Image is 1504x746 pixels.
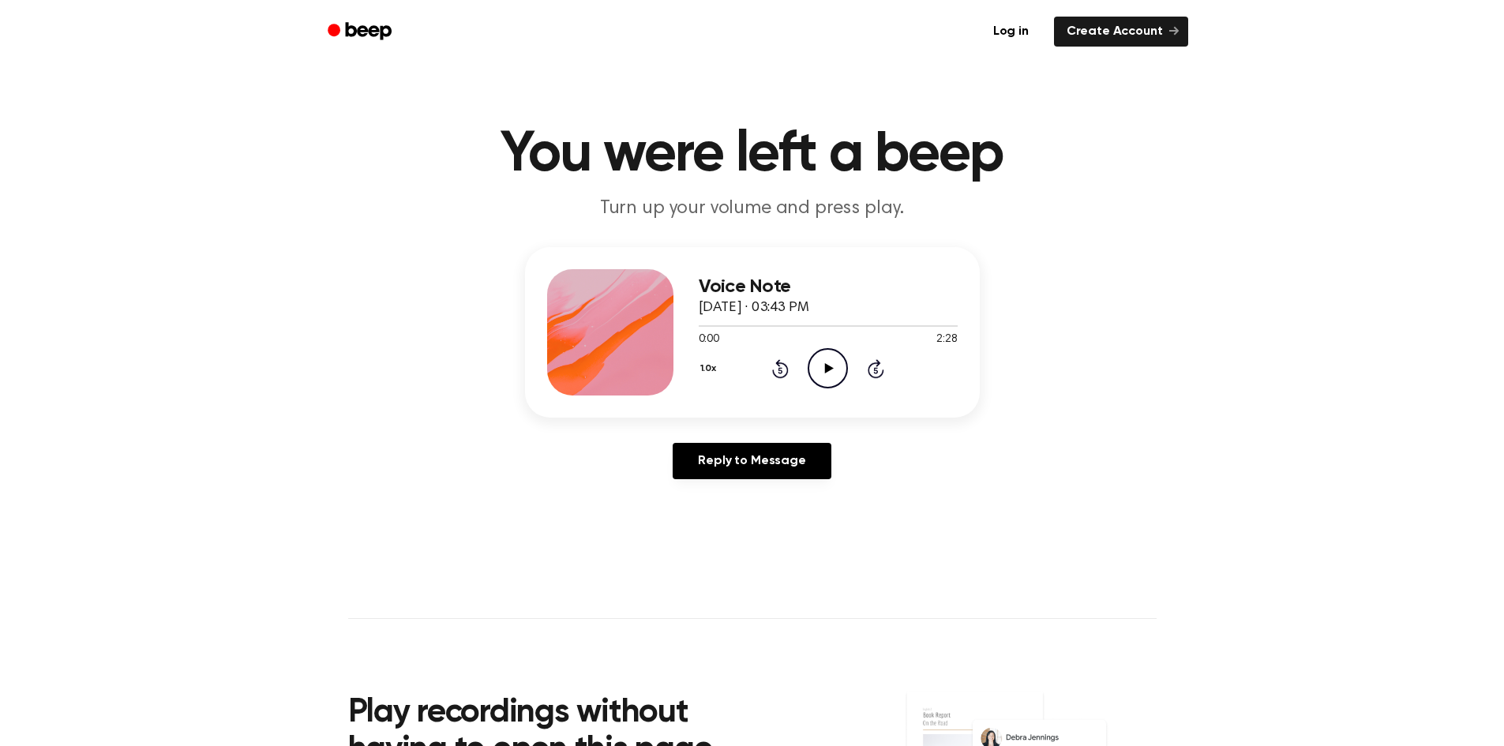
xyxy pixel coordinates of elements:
a: Create Account [1054,17,1188,47]
h3: Voice Note [699,276,958,298]
p: Turn up your volume and press play. [449,196,1056,222]
button: 1.0x [699,355,722,382]
h1: You were left a beep [348,126,1157,183]
a: Log in [977,13,1045,50]
span: 0:00 [699,332,719,348]
a: Reply to Message [673,443,831,479]
span: [DATE] · 03:43 PM [699,301,809,315]
a: Beep [317,17,406,47]
span: 2:28 [936,332,957,348]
